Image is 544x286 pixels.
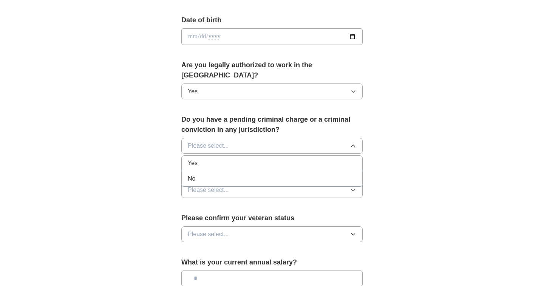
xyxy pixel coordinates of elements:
[181,60,363,80] label: Are you legally authorized to work in the [GEOGRAPHIC_DATA]?
[188,141,229,150] span: Please select...
[188,174,195,183] span: No
[181,182,363,198] button: Please select...
[188,186,229,195] span: Please select...
[181,257,363,267] label: What is your current annual salary?
[188,159,198,168] span: Yes
[181,15,363,25] label: Date of birth
[181,138,363,154] button: Please select...
[188,87,198,96] span: Yes
[181,83,363,99] button: Yes
[181,114,363,135] label: Do you have a pending criminal charge or a criminal conviction in any jurisdiction?
[181,213,363,223] label: Please confirm your veteran status
[181,226,363,242] button: Please select...
[188,230,229,239] span: Please select...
